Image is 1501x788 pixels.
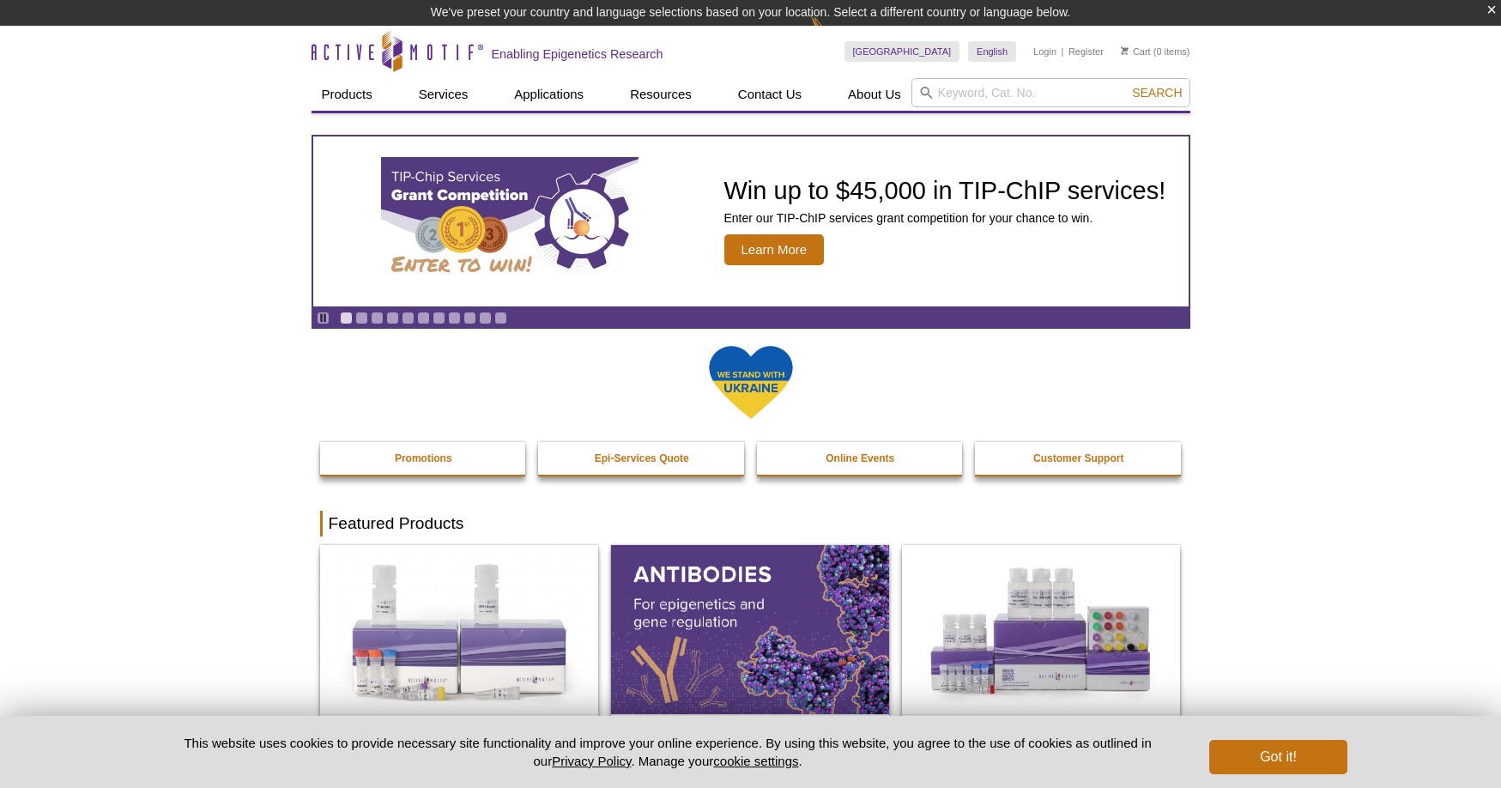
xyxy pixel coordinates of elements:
[975,442,1183,475] a: Customer Support
[320,545,598,713] img: DNA Library Prep Kit for Illumina
[395,452,452,464] strong: Promotions
[479,312,492,324] a: Go to slide 10
[320,442,528,475] a: Promotions
[402,312,415,324] a: Go to slide 5
[595,452,689,464] strong: Epi-Services Quote
[313,136,1189,306] article: TIP-ChIP Services Grant Competition
[1121,45,1151,58] a: Cart
[463,312,476,324] a: Go to slide 9
[154,734,1182,770] p: This website uses cookies to provide necessary site functionality and improve your online experie...
[757,442,965,475] a: Online Events
[1121,41,1190,62] li: (0 items)
[355,312,368,324] a: Go to slide 2
[724,234,825,265] span: Learn More
[320,511,1182,536] h2: Featured Products
[386,312,399,324] a: Go to slide 4
[724,210,1166,226] p: Enter our TIP-ChIP services grant competition for your chance to win.
[1209,740,1347,774] button: Got it!
[708,344,794,421] img: We Stand With Ukraine
[1127,85,1187,100] button: Search
[312,78,383,111] a: Products
[504,78,594,111] a: Applications
[433,312,445,324] a: Go to slide 7
[810,13,856,53] img: Change Here
[552,754,631,768] a: Privacy Policy
[1033,452,1123,464] strong: Customer Support
[340,312,353,324] a: Go to slide 1
[1033,45,1056,58] a: Login
[381,157,639,286] img: TIP-ChIP Services Grant Competition
[313,136,1189,306] a: TIP-ChIP Services Grant Competition Win up to $45,000 in TIP-ChIP services! Enter our TIP-ChIP se...
[968,41,1016,62] a: English
[911,78,1190,107] input: Keyword, Cat. No.
[902,545,1180,713] img: CUT&Tag-IT® Express Assay Kit
[724,178,1166,203] h2: Win up to $45,000 in TIP-ChIP services!
[1068,45,1104,58] a: Register
[409,78,479,111] a: Services
[844,41,960,62] a: [GEOGRAPHIC_DATA]
[611,545,889,713] img: All Antibodies
[1121,46,1129,55] img: Your Cart
[728,78,812,111] a: Contact Us
[620,78,702,111] a: Resources
[1062,41,1064,62] li: |
[1132,86,1182,100] span: Search
[317,312,330,324] a: Toggle autoplay
[494,312,507,324] a: Go to slide 11
[826,452,894,464] strong: Online Events
[838,78,911,111] a: About Us
[417,312,430,324] a: Go to slide 6
[448,312,461,324] a: Go to slide 8
[713,754,798,768] button: cookie settings
[538,442,746,475] a: Epi-Services Quote
[371,312,384,324] a: Go to slide 3
[492,46,663,62] h2: Enabling Epigenetics Research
